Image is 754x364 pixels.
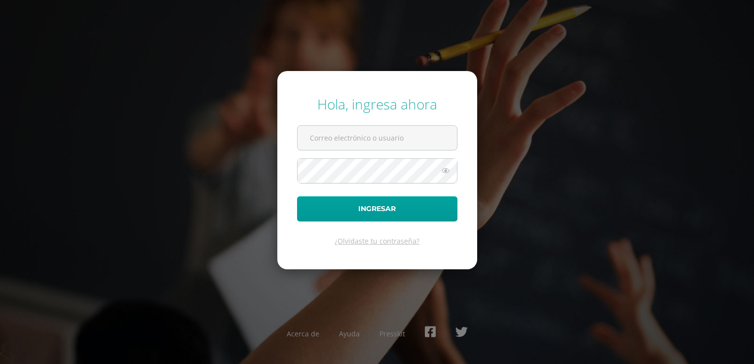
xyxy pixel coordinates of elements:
a: Presskit [379,329,405,338]
a: Ayuda [339,329,360,338]
a: ¿Olvidaste tu contraseña? [335,236,419,246]
button: Ingresar [297,196,457,221]
input: Correo electrónico o usuario [298,126,457,150]
div: Hola, ingresa ahora [297,95,457,113]
a: Acerca de [287,329,319,338]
